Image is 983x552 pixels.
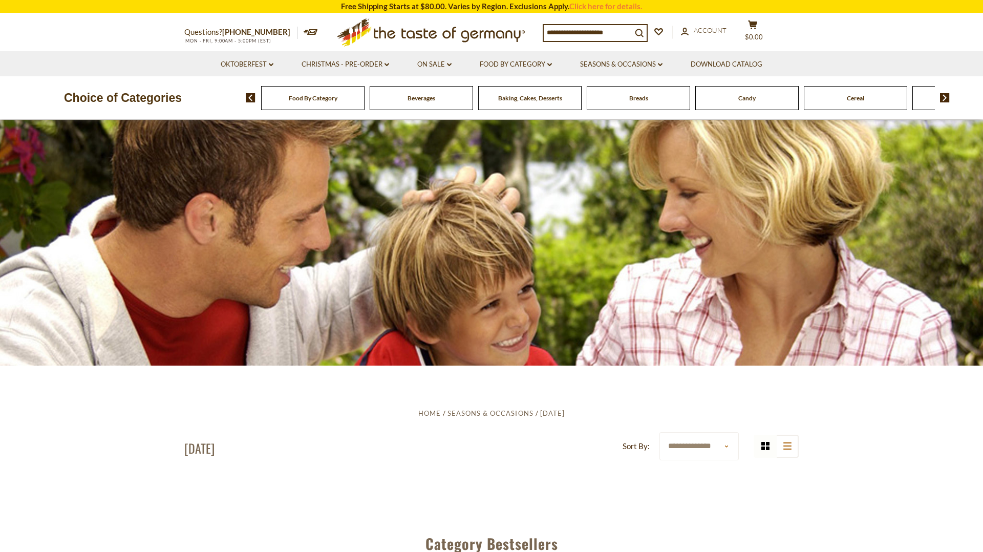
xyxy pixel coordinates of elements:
a: On Sale [417,59,452,70]
a: Cereal [847,94,864,102]
a: Download Catalog [691,59,762,70]
img: next arrow [940,93,950,102]
span: $0.00 [745,33,763,41]
a: Home [418,409,441,417]
a: Seasons & Occasions [447,409,533,417]
a: Seasons & Occasions [580,59,663,70]
a: Breads [629,94,648,102]
h1: [DATE] [184,440,215,456]
a: Food By Category [289,94,337,102]
a: Baking, Cakes, Desserts [498,94,562,102]
p: Questions? [184,26,298,39]
span: MON - FRI, 9:00AM - 5:00PM (EST) [184,38,271,44]
a: Christmas - PRE-ORDER [302,59,389,70]
img: previous arrow [246,93,255,102]
a: Beverages [408,94,435,102]
a: [DATE] [540,409,565,417]
a: Oktoberfest [221,59,273,70]
a: Food By Category [480,59,552,70]
a: Account [681,25,726,36]
label: Sort By: [623,440,650,453]
span: Account [694,26,726,34]
a: Candy [738,94,756,102]
a: Click here for details. [569,2,642,11]
button: $0.00 [737,20,768,46]
a: [PHONE_NUMBER] [222,27,290,36]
